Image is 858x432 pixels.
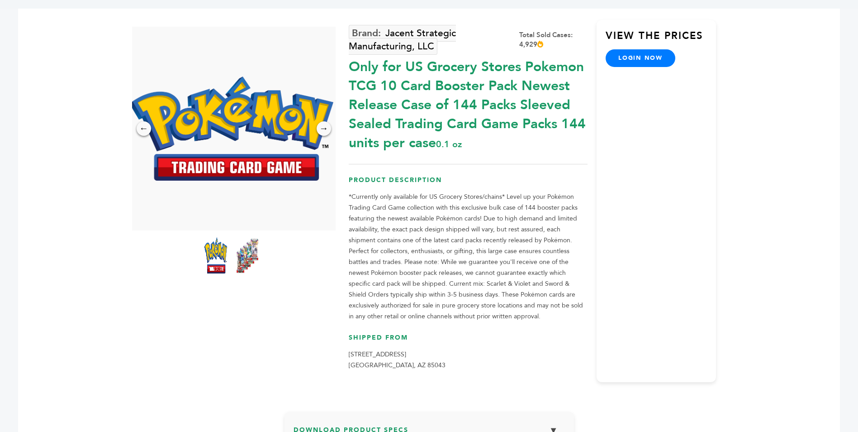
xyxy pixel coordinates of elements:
[436,138,462,150] span: 0.1 oz
[204,237,227,274] img: *Only for US Grocery Stores* Pokemon TCG 10 Card Booster Pack – Newest Release (Case of 144 Packs...
[349,53,588,153] div: Only for US Grocery Stores Pokemon TCG 10 Card Booster Pack Newest Release Case of 144 Packs Slee...
[349,25,456,55] a: Jacent Strategic Manufacturing, LLC
[349,349,588,371] p: [STREET_ADDRESS] [GEOGRAPHIC_DATA], AZ 85043
[137,121,151,136] div: ←
[606,29,716,50] h3: View the Prices
[606,49,675,67] a: login now
[349,333,588,349] h3: Shipped From
[519,30,588,49] div: Total Sold Cases: 4,929
[349,192,588,322] p: *Currently only available for US Grocery Stores/chains* Level up your Pokémon Trading Card Game c...
[349,176,588,192] h3: Product Description
[130,77,333,181] img: *Only for US Grocery Stores* Pokemon TCG 10 Card Booster Pack – Newest Release (Case of 144 Packs...
[235,235,260,275] img: *Only for US Grocery Stores* Pokemon TCG 10 Card Booster Pack – Newest Release (Case of 144 Packs...
[317,121,331,136] div: →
